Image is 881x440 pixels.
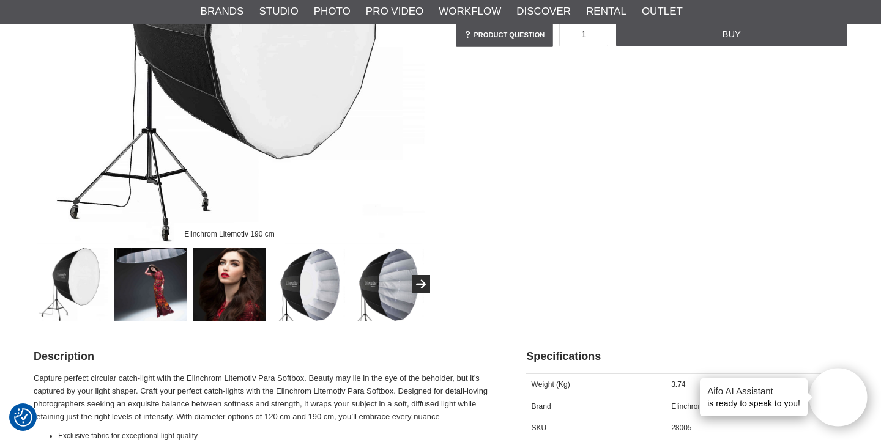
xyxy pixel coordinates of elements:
span: SKU [532,424,547,432]
img: Litemotif 190 cm without diffusion cloths [351,248,425,321]
button: Consent Preferences [14,406,32,428]
h2: Description [34,349,496,364]
img: Elinchrom Litemotiv 190 cm [35,248,109,321]
a: Product question [456,23,553,47]
a: Rental [586,4,626,20]
h2: Specifications [526,349,847,364]
a: Discover [516,4,571,20]
img: Small motif 190 cm without front diffuser [272,248,346,321]
span: 3.74 [671,380,685,389]
a: Workflow [439,4,501,20]
a: Buy [616,22,847,46]
a: Photo [314,4,351,20]
span: Elinchrom [671,402,704,411]
a: Pro Video [366,4,423,20]
img: Large light source perfect for fashion [114,248,188,321]
div: Elinchrom Litemotiv 190 cm [174,223,285,244]
span: Weight (Kg) [532,380,570,389]
a: Brands [201,4,244,20]
a: Studio [259,4,298,20]
p: Capture perfect circular catch-light with the Elinchrom Litemotiv Para Softbox. Beauty may lie in... [34,372,496,423]
a: Outlet [642,4,683,20]
h4: Aifo AI Assistant [707,384,800,397]
img: Revisit consent button [14,408,32,427]
button: Next [412,275,430,293]
div: is ready to speak to you! [700,378,808,416]
span: Brand [532,402,551,411]
img: Highlights details in motifs [193,248,267,321]
span: 28005 [671,424,691,432]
